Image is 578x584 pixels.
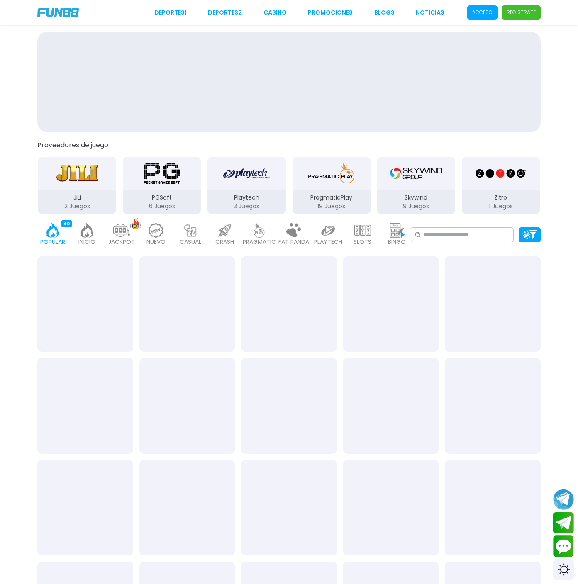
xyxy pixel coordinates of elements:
[289,156,374,215] button: PragmaticPlay
[263,8,287,17] a: CASINO
[79,223,95,238] img: home_light.webp
[37,141,108,149] button: Proveedores de juego
[182,223,199,238] img: casual_light.webp
[320,223,337,238] img: playtech_light.webp
[462,202,540,211] p: 1 Juegos
[475,162,527,185] img: Zitro
[40,238,65,246] p: POPULAR
[374,156,458,215] button: Skywind
[243,238,276,246] p: PRAGMATIC
[458,156,543,215] button: Zitro
[130,218,141,229] img: hot
[113,223,130,238] img: jackpot_light.webp
[390,162,442,185] img: Skywind
[120,156,204,215] button: PGSoft
[207,202,285,211] p: 3 Juegos
[308,8,353,17] a: Promociones
[148,223,164,238] img: new_light.webp
[208,8,242,17] a: Deportes2
[223,162,270,185] img: Playtech
[123,202,201,211] p: 6 Juegos
[217,223,233,238] img: crash_light.webp
[44,223,61,238] img: popular_active.webp
[285,223,302,238] img: fat_panda_light.webp
[522,230,537,239] img: Platform Filter
[462,193,540,202] p: Zitro
[37,8,79,17] img: Company Logo
[314,238,342,246] p: PLAYTECH
[388,238,406,246] p: BINGO
[38,202,116,211] p: 2 Juegos
[354,223,371,238] img: slots_light.webp
[507,9,536,16] p: Regístrate
[293,202,371,211] p: 19 Juegos
[154,8,187,17] a: Deportes1
[51,162,103,185] img: JiLi
[61,220,72,227] div: 40
[374,8,395,17] a: BLOGS
[354,238,371,246] p: SLOTS
[377,202,455,211] p: 9 Juegos
[278,238,309,246] p: FAT PANDA
[553,559,574,580] div: Switch theme
[207,193,285,202] p: Playtech
[215,238,234,246] p: CRASH
[204,156,289,215] button: Playtech
[553,512,574,534] button: Join telegram
[78,238,95,246] p: INICIO
[293,193,371,202] p: PragmaticPlay
[305,162,357,185] img: PragmaticPlay
[553,489,574,510] button: Join telegram channel
[472,9,493,16] p: Acceso
[251,223,268,238] img: pragmatic_light.webp
[146,238,166,246] p: NUEVO
[35,156,120,215] button: JiLi
[389,223,405,238] img: bingo_light.webp
[416,8,444,17] a: NOTICIAS
[180,238,201,246] p: CASUAL
[123,193,201,202] p: PGSoft
[136,162,188,185] img: PGSoft
[108,238,135,246] p: JACKPOT
[377,193,455,202] p: Skywind
[38,193,116,202] p: JiLi
[553,535,574,557] button: Contact customer service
